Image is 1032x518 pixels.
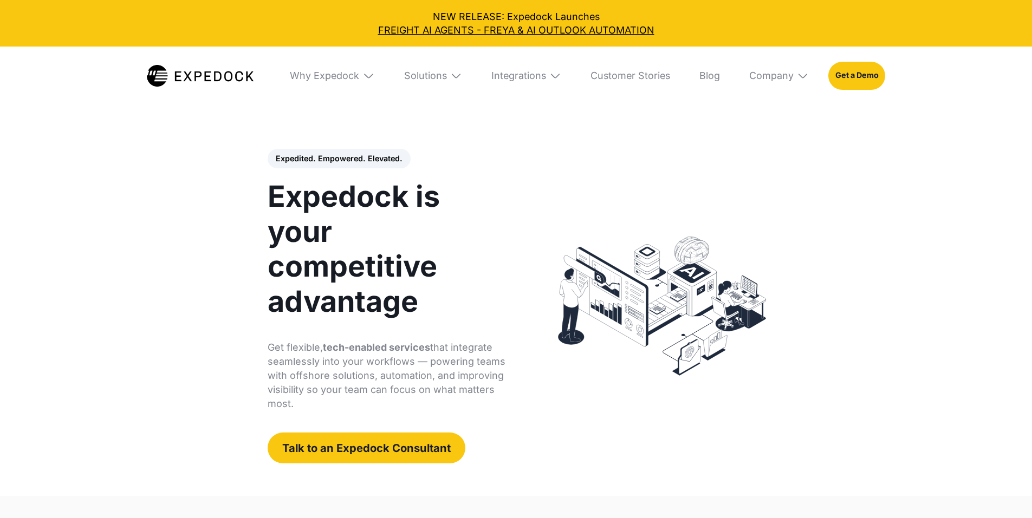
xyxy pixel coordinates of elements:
a: Get a Demo [828,62,885,90]
h1: Expedock is your competitive advantage [268,179,508,319]
a: Customer Stories [581,47,680,105]
a: Blog [690,47,730,105]
a: Talk to an Expedock Consultant [268,432,465,463]
div: Solutions [404,70,447,82]
strong: tech-enabled services [323,342,430,353]
div: Integrations [491,70,546,82]
div: Company [739,47,819,105]
div: Why Expedock [280,47,384,105]
div: NEW RELEASE: Expedock Launches [10,10,1022,37]
div: Why Expedock [290,70,359,82]
div: Company [749,70,794,82]
div: Integrations [482,47,571,105]
div: Solutions [394,47,472,105]
p: Get flexible, that integrate seamlessly into your workflows — powering teams with offshore soluti... [268,340,508,411]
a: FREIGHT AI AGENTS - FREYA & AI OUTLOOK AUTOMATION [10,23,1022,37]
